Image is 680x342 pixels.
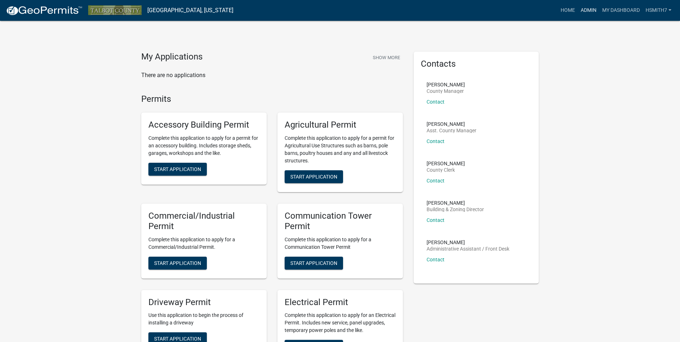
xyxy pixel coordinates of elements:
[558,4,578,17] a: Home
[141,71,403,80] p: There are no applications
[285,170,343,183] button: Start Application
[427,128,476,133] p: Asst. County Manager
[88,5,142,15] img: Talbot County, Georgia
[148,120,260,130] h5: Accessory Building Permit
[154,166,201,172] span: Start Application
[427,200,484,205] p: [PERSON_NAME]
[285,257,343,270] button: Start Application
[148,236,260,251] p: Complete this application to apply for a Commercial/Industrial Permit.
[285,297,396,308] h5: Electrical Permit
[147,4,233,16] a: [GEOGRAPHIC_DATA], [US_STATE]
[290,174,337,180] span: Start Application
[148,257,207,270] button: Start Application
[148,211,260,232] h5: Commercial/Industrial Permit
[421,59,532,69] h5: Contacts
[427,122,476,127] p: [PERSON_NAME]
[285,134,396,165] p: Complete this application to apply for a permit for Agricultural Use Structures such as barns, po...
[148,163,207,176] button: Start Application
[285,120,396,130] h5: Agricultural Permit
[427,138,444,144] a: Contact
[578,4,599,17] a: Admin
[285,211,396,232] h5: Communication Tower Permit
[427,240,509,245] p: [PERSON_NAME]
[141,94,403,104] h4: Permits
[148,312,260,327] p: Use this application to begin the process of installing a driveway
[427,89,465,94] p: County Manager
[427,246,509,251] p: Administrative Assistant / Front Desk
[290,260,337,266] span: Start Application
[148,134,260,157] p: Complete this application to apply for a permit for an accessory building. Includes storage sheds...
[427,207,484,212] p: Building & Zoning Director
[285,236,396,251] p: Complete this application to apply for a Communication Tower Permit
[643,4,674,17] a: hsmith7
[599,4,643,17] a: My Dashboard
[427,161,465,166] p: [PERSON_NAME]
[427,99,444,105] a: Contact
[154,336,201,342] span: Start Application
[427,257,444,262] a: Contact
[285,312,396,334] p: Complete this application to apply for an Electrical Permit. Includes new service, panel upgrades...
[148,297,260,308] h5: Driveway Permit
[154,260,201,266] span: Start Application
[427,217,444,223] a: Contact
[370,52,403,63] button: Show More
[427,167,465,172] p: County Clerk
[427,178,444,184] a: Contact
[427,82,465,87] p: [PERSON_NAME]
[141,52,203,62] h4: My Applications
